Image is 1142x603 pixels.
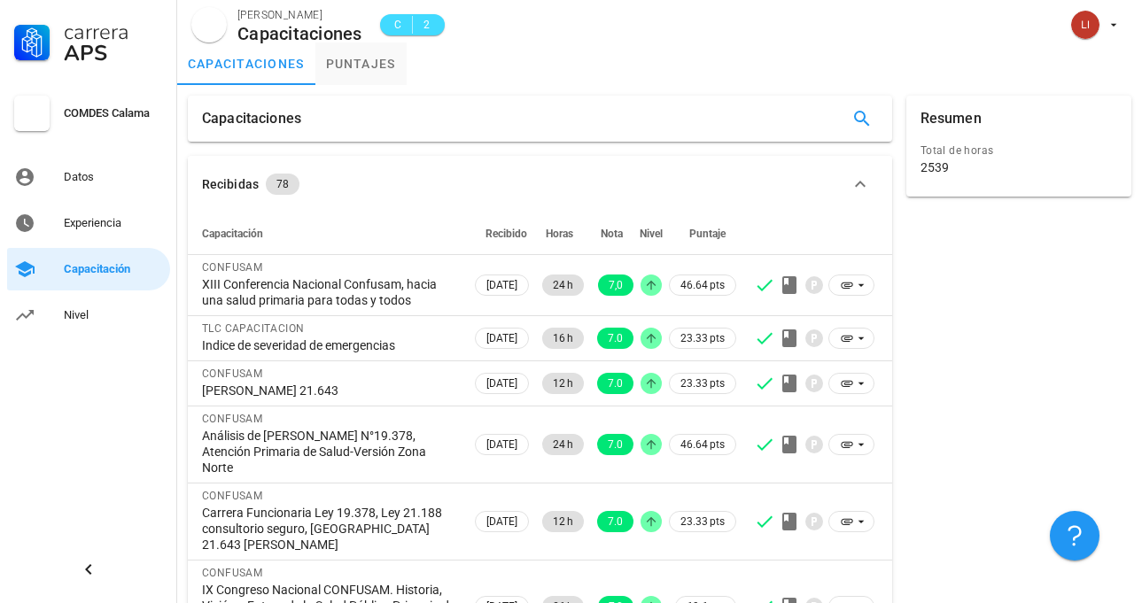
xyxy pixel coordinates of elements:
span: 16 h [553,328,573,349]
div: Capacitación [64,262,163,276]
div: Capacitaciones [202,96,301,142]
a: puntajes [315,43,407,85]
div: Total de horas [921,142,1117,159]
th: Nota [587,213,637,255]
span: 7.0 [608,328,623,349]
th: Capacitación [188,213,471,255]
span: CONFUSAM [202,413,262,425]
span: Puntaje [689,228,726,240]
span: Recibido [486,228,527,240]
div: Carrera Funcionaria Ley 19.378, Ley 21.188 consultorio seguro, [GEOGRAPHIC_DATA] 21.643 [PERSON_N... [202,505,457,553]
div: Recibidas [202,174,259,194]
span: 7.0 [608,434,623,455]
div: Datos [64,170,163,184]
a: Nivel [7,294,170,336]
span: [DATE] [486,275,517,295]
span: CONFUSAM [202,261,262,274]
span: C [391,16,405,34]
div: XIII Conferencia Nacional Confusam, hacia una salud primaria para todas y todos [202,276,457,308]
span: 23.33 pts [680,513,725,530]
span: 46.64 pts [680,436,725,453]
a: Experiencia [7,202,170,244]
div: Indice de severidad de emergencias [202,337,457,353]
div: COMDES Calama [64,106,163,120]
span: Nivel [640,228,663,240]
th: Recibido [471,213,532,255]
span: 23.33 pts [680,329,725,347]
span: Horas [546,228,573,240]
a: Capacitación [7,248,170,290]
th: Horas [532,213,587,255]
span: [DATE] [486,329,517,348]
span: [DATE] [486,374,517,393]
span: CONFUSAM [202,367,262,380]
div: APS [64,43,163,64]
div: Capacitaciones [237,24,362,43]
span: 46.64 pts [680,276,725,294]
span: CONFUSAM [202,490,262,502]
span: 12 h [553,511,573,532]
span: TLC CAPACITACION [202,322,304,335]
div: 2539 [921,159,949,175]
span: 2 [420,16,434,34]
span: 12 h [553,373,573,394]
div: Experiencia [64,216,163,230]
span: 24 h [553,434,573,455]
span: Nota [601,228,623,240]
a: Datos [7,156,170,198]
div: Análisis de [PERSON_NAME] N°19.378, Atención Primaria de Salud-Versión Zona Norte [202,428,457,475]
div: [PERSON_NAME] 21.643 [202,383,457,398]
th: Puntaje [665,213,740,255]
div: avatar [1071,11,1099,39]
span: CONFUSAM [202,567,262,579]
span: 24 h [553,274,573,296]
div: Nivel [64,308,163,322]
th: Nivel [637,213,665,255]
span: 23.33 pts [680,375,725,392]
span: Capacitación [202,228,263,240]
div: [PERSON_NAME] [237,6,362,24]
div: Resumen [921,96,982,142]
span: 7.0 [608,373,623,394]
button: Recibidas 78 [188,156,892,213]
span: [DATE] [486,512,517,531]
span: 7,0 [609,274,623,296]
a: capacitaciones [177,43,315,85]
div: avatar [191,7,227,43]
div: Carrera [64,21,163,43]
span: [DATE] [486,435,517,454]
span: 78 [276,174,289,195]
span: 7.0 [608,511,623,532]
